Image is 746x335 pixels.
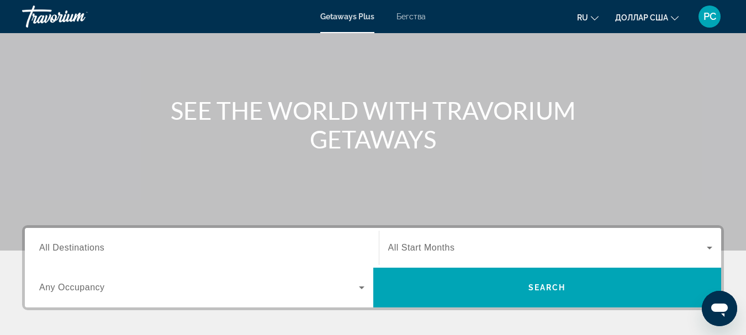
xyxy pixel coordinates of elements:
[22,2,133,31] a: Травориум
[577,13,588,22] font: ru
[320,12,374,21] a: Getaways Plus
[577,9,599,25] button: Изменить язык
[615,9,679,25] button: Изменить валюту
[396,12,426,21] a: Бегства
[388,243,455,252] span: All Start Months
[702,291,737,326] iframe: Кнопка запуска окна обмена сообщениями
[25,228,721,307] div: Виджет поиска
[39,283,105,292] span: Any Occupancy
[695,5,724,28] button: Меню пользователя
[615,13,668,22] font: доллар США
[528,283,566,292] span: Search
[166,96,580,153] h1: SEE THE WORLD WITH TRAVORIUM GETAWAYS
[39,243,104,252] span: All Destinations
[703,10,716,22] font: РС
[373,268,722,307] button: Search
